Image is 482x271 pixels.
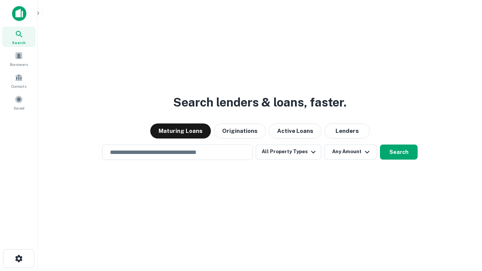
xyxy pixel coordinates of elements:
[2,70,35,91] a: Contacts
[2,27,35,47] a: Search
[10,61,28,67] span: Borrowers
[380,145,418,160] button: Search
[269,123,322,139] button: Active Loans
[444,211,482,247] iframe: Chat Widget
[324,145,377,160] button: Any Amount
[214,123,266,139] button: Originations
[11,83,26,89] span: Contacts
[325,123,370,139] button: Lenders
[12,6,26,21] img: capitalize-icon.png
[14,105,24,111] span: Saved
[256,145,321,160] button: All Property Types
[12,40,26,46] span: Search
[173,93,346,111] h3: Search lenders & loans, faster.
[2,92,35,113] a: Saved
[2,49,35,69] a: Borrowers
[150,123,211,139] button: Maturing Loans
